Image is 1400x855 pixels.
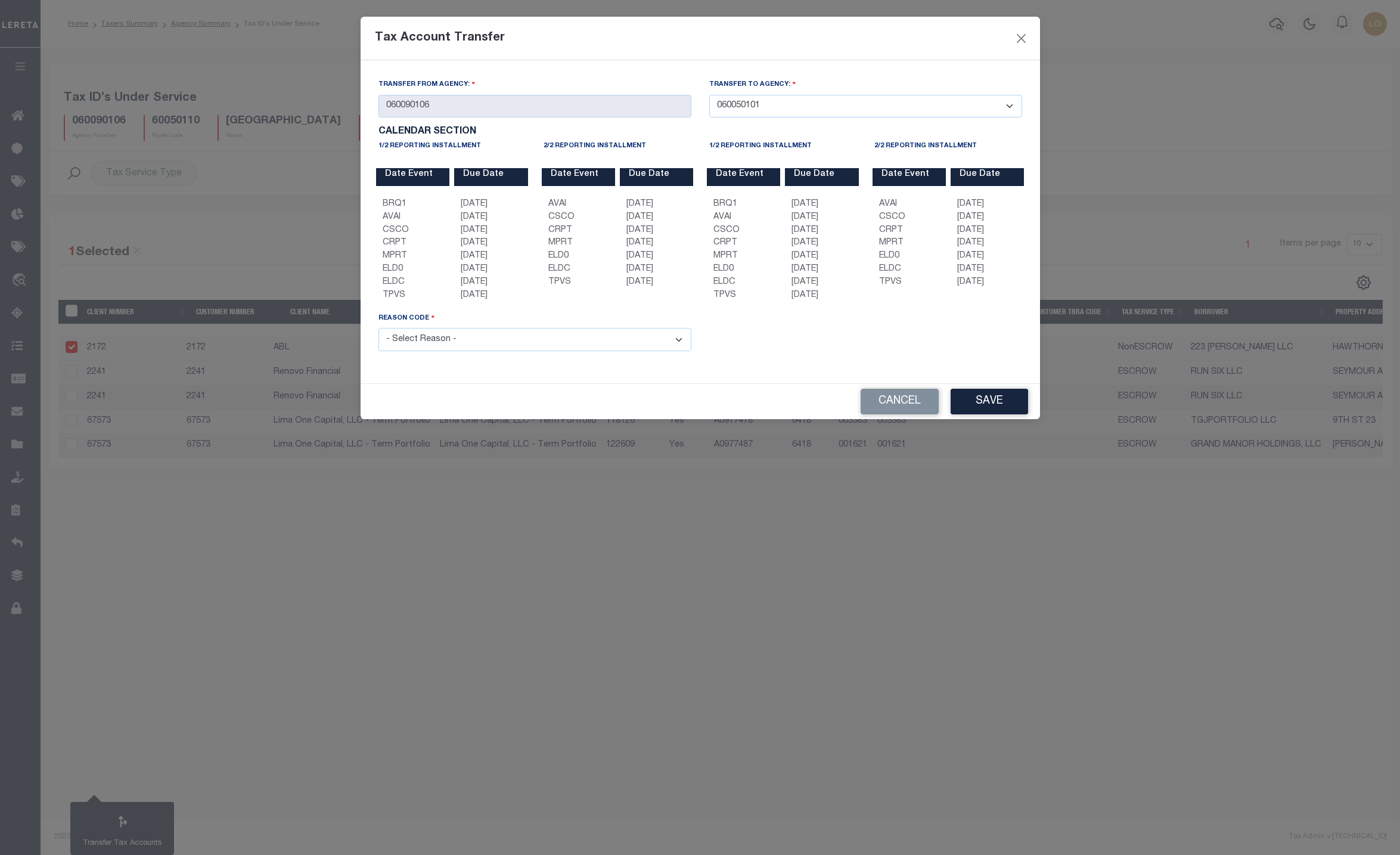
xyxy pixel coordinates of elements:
div: TPVS [870,276,948,289]
div: [DATE] [948,198,1026,211]
div: [DATE] [783,198,861,211]
div: ELD0 [374,263,452,276]
div: [DATE] [452,198,530,211]
div: AVAI [704,211,783,224]
div: [DATE] [617,211,696,224]
div: CRPT [374,237,452,250]
div: [DATE] [452,289,530,302]
div: MPRT [374,250,452,263]
label: 1/2 Reporting Installment [378,141,481,151]
div: [DATE] [452,224,530,237]
div: [DATE] [452,211,530,224]
div: ELD0 [704,263,783,276]
div: AVAI [870,198,948,211]
label: Due Date [960,168,1000,181]
div: [DATE] [452,237,530,250]
div: [DATE] [617,224,696,237]
div: [DATE] [783,263,861,276]
div: CSCO [374,224,452,237]
div: TPVS [374,289,452,302]
label: Date Event [551,168,598,181]
div: [DATE] [617,263,696,276]
label: Date Event [881,168,929,181]
div: [DATE] [948,263,1026,276]
label: Date Event [385,168,433,181]
div: TPVS [539,276,617,289]
div: CRPT [539,224,617,237]
div: [DATE] [783,211,861,224]
label: Reason Code [378,312,435,324]
button: Save [951,389,1028,414]
div: MPRT [704,250,783,263]
label: Transfer from Agency: [378,79,476,90]
div: ELD0 [870,250,948,263]
div: CRPT [704,237,783,250]
div: [DATE] [617,250,696,263]
button: Cancel [861,389,939,414]
div: ELDC [870,263,948,276]
div: [DATE] [617,198,696,211]
div: CRPT [870,224,948,237]
div: [DATE] [617,237,696,250]
div: ELD0 [539,250,617,263]
div: MPRT [539,237,617,250]
div: AVAI [539,198,617,211]
label: 2/2 Reporting Installment [874,141,977,151]
label: Date Event [716,168,763,181]
div: [DATE] [783,250,861,263]
div: [DATE] [783,289,861,302]
label: Due Date [794,168,834,181]
div: ELDC [374,276,452,289]
label: Due Date [629,168,669,181]
div: BRQ1 [374,198,452,211]
label: Due Date [463,168,504,181]
div: [DATE] [783,224,861,237]
div: [DATE] [452,250,530,263]
div: CSCO [704,224,783,237]
div: AVAI [374,211,452,224]
label: 1/2 Reporting Installment [709,141,812,151]
div: [DATE] [783,276,861,289]
div: ELDC [704,276,783,289]
div: CSCO [539,211,617,224]
div: [DATE] [452,276,530,289]
div: CSCO [870,211,948,224]
div: [DATE] [948,250,1026,263]
div: TPVS [704,289,783,302]
div: [DATE] [783,237,861,250]
div: BRQ1 [704,198,783,211]
div: [DATE] [948,237,1026,250]
div: [DATE] [948,211,1026,224]
div: [DATE] [948,224,1026,237]
label: Transfer to Agency: [709,79,796,90]
div: ELDC [539,263,617,276]
div: [DATE] [452,263,530,276]
h6: Calendar Section [378,127,1022,137]
div: [DATE] [948,276,1026,289]
div: MPRT [870,237,948,250]
label: 2/2 Reporting Installment [544,141,646,151]
div: [DATE] [617,276,696,289]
